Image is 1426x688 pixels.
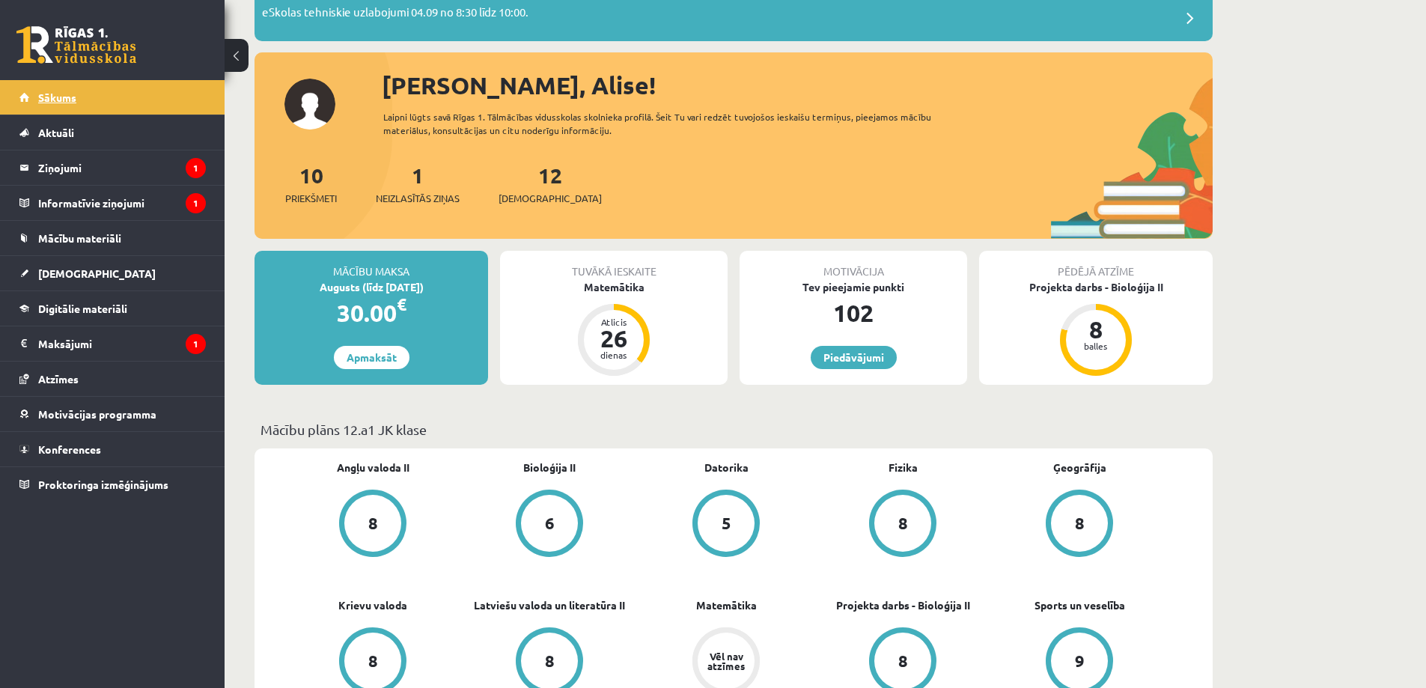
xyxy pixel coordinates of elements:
[898,515,908,532] div: 8
[19,186,206,220] a: Informatīvie ziņojumi1
[705,651,747,671] div: Vēl nav atzīmes
[545,515,555,532] div: 6
[284,490,461,560] a: 8
[260,419,1207,439] p: Mācību plāns 12.a1 JK klase
[186,334,206,354] i: 1
[740,251,967,279] div: Motivācija
[19,397,206,431] a: Motivācijas programma
[811,346,897,369] a: Piedāvājumi
[979,251,1213,279] div: Pēdējā atzīme
[285,162,337,206] a: 10Priekšmeti
[500,279,728,378] a: Matemātika Atlicis 26 dienas
[836,597,970,613] a: Projekta darbs - Bioloģija II
[38,126,74,139] span: Aktuāli
[38,478,168,491] span: Proktoringa izmēģinājums
[638,490,814,560] a: 5
[338,597,407,613] a: Krievu valoda
[16,26,136,64] a: Rīgas 1. Tālmācības vidusskola
[814,490,991,560] a: 8
[545,653,555,669] div: 8
[38,186,206,220] legend: Informatīvie ziņojumi
[186,158,206,178] i: 1
[500,279,728,295] div: Matemātika
[38,407,156,421] span: Motivācijas programma
[262,4,528,25] p: eSkolas tehniskie uzlabojumi 04.09 no 8:30 līdz 10:00.
[979,279,1213,295] div: Projekta darbs - Bioloģija II
[19,221,206,255] a: Mācību materiāli
[19,256,206,290] a: [DEMOGRAPHIC_DATA]
[376,191,460,206] span: Neizlasītās ziņas
[186,193,206,213] i: 1
[334,346,409,369] a: Apmaksāt
[255,251,488,279] div: Mācību maksa
[19,467,206,502] a: Proktoringa izmēģinājums
[38,231,121,245] span: Mācību materiāli
[591,317,636,326] div: Atlicis
[1075,653,1085,669] div: 9
[337,460,409,475] a: Angļu valoda II
[1053,460,1106,475] a: Ģeogrāfija
[368,653,378,669] div: 8
[38,267,156,280] span: [DEMOGRAPHIC_DATA]
[591,350,636,359] div: dienas
[19,432,206,466] a: Konferences
[38,326,206,361] legend: Maksājumi
[991,490,1168,560] a: 8
[1073,317,1118,341] div: 8
[499,191,602,206] span: [DEMOGRAPHIC_DATA]
[740,295,967,331] div: 102
[696,597,757,613] a: Matemātika
[19,362,206,396] a: Atzīmes
[889,460,918,475] a: Fizika
[19,115,206,150] a: Aktuāli
[255,279,488,295] div: Augusts (līdz [DATE])
[382,67,1213,103] div: [PERSON_NAME], Alise!
[461,490,638,560] a: 6
[979,279,1213,378] a: Projekta darbs - Bioloģija II 8 balles
[38,442,101,456] span: Konferences
[898,653,908,669] div: 8
[38,302,127,315] span: Digitālie materiāli
[1075,515,1085,532] div: 8
[397,293,406,315] span: €
[19,150,206,185] a: Ziņojumi1
[38,150,206,185] legend: Ziņojumi
[523,460,576,475] a: Bioloģija II
[722,515,731,532] div: 5
[255,295,488,331] div: 30.00
[19,291,206,326] a: Digitālie materiāli
[500,251,728,279] div: Tuvākā ieskaite
[285,191,337,206] span: Priekšmeti
[704,460,749,475] a: Datorika
[19,326,206,361] a: Maksājumi1
[740,279,967,295] div: Tev pieejamie punkti
[38,91,76,104] span: Sākums
[1035,597,1125,613] a: Sports un veselība
[1073,341,1118,350] div: balles
[591,326,636,350] div: 26
[376,162,460,206] a: 1Neizlasītās ziņas
[38,372,79,386] span: Atzīmes
[474,597,625,613] a: Latviešu valoda un literatūra II
[19,80,206,115] a: Sākums
[499,162,602,206] a: 12[DEMOGRAPHIC_DATA]
[383,110,958,137] div: Laipni lūgts savā Rīgas 1. Tālmācības vidusskolas skolnieka profilā. Šeit Tu vari redzēt tuvojošo...
[368,515,378,532] div: 8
